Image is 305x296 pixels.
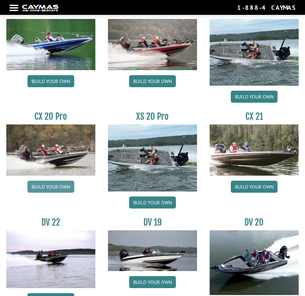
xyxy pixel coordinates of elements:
[6,217,95,228] h3: DV 22
[108,19,197,70] img: CX-20_thumbnail.jpg
[129,75,176,87] a: Build your own
[27,75,74,87] a: Build your own
[6,111,95,122] h3: CX 20 Pro
[210,111,299,122] h3: CX 21
[129,196,176,208] a: Build your own
[129,276,176,288] a: Build your own
[237,3,296,12] div: 1-888-4CAYMAS
[210,230,299,295] img: DV_20_from_website_for_caymas_connect.png
[6,19,95,70] img: CX19_thumbnail.jpg
[108,217,197,228] h3: DV 19
[27,181,74,193] a: Build your own
[210,19,299,86] img: XS_20_resized.jpg
[108,124,197,191] img: XS_20_resized.jpg
[108,111,197,122] h3: XS 20 Pro
[6,124,95,176] img: CX-20Pro_thumbnail.jpg
[22,5,58,11] img: white-logo-c9c8dbefe5ff5ceceb0f0178aa75bf4bb51f6bca0971e226c86eb53dfe498488.png
[231,91,278,103] a: Build your own
[210,124,299,176] img: CX21_thumb.jpg
[108,230,197,271] img: dv-19-ban_from_website_for_caymas_connect.png
[210,217,299,228] h3: DV 20
[6,230,95,288] img: DV22_original_motor_cropped_for_caymas_connect.jpg
[231,181,278,193] a: Build your own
